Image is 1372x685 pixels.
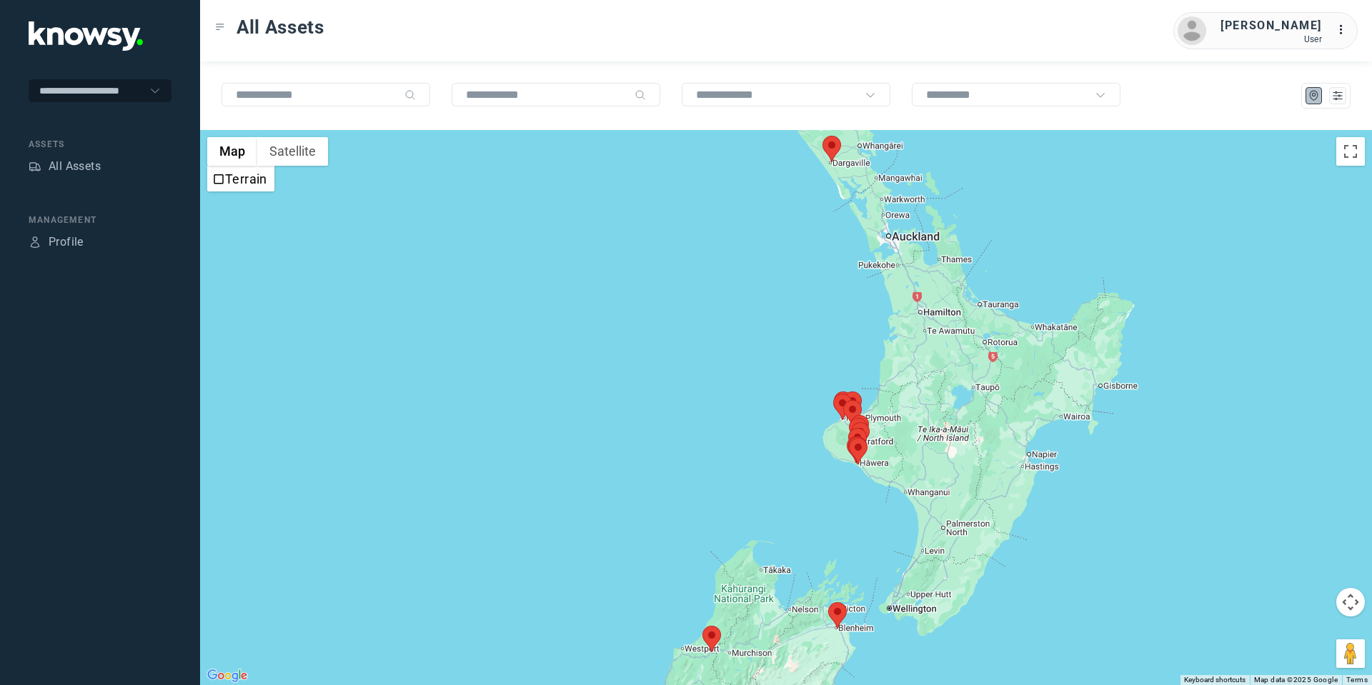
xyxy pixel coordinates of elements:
[29,160,41,173] div: Assets
[1331,89,1344,102] div: List
[29,236,41,249] div: Profile
[1346,676,1368,684] a: Terms (opens in new tab)
[1221,34,1322,44] div: User
[207,166,274,191] ul: Show street map
[1336,588,1365,616] button: Map camera controls
[1336,21,1353,39] div: :
[49,234,84,251] div: Profile
[209,167,273,190] li: Terrain
[204,666,251,685] img: Google
[49,158,101,175] div: All Assets
[29,214,171,226] div: Management
[29,158,101,175] a: AssetsAll Assets
[1184,675,1246,685] button: Keyboard shortcuts
[1221,17,1322,34] div: [PERSON_NAME]
[204,666,251,685] a: Open this area in Google Maps (opens a new window)
[635,89,646,101] div: Search
[29,234,84,251] a: ProfileProfile
[257,137,328,166] button: Show satellite imagery
[1336,137,1365,166] button: Toggle fullscreen view
[225,171,267,186] label: Terrain
[215,22,225,32] div: Toggle Menu
[1308,89,1321,102] div: Map
[1178,16,1206,45] img: avatar.png
[404,89,416,101] div: Search
[1336,639,1365,668] button: Drag Pegman onto the map to open Street View
[207,137,257,166] button: Show street map
[1254,676,1338,684] span: Map data ©2025 Google
[29,21,143,51] img: Application Logo
[1336,21,1353,41] div: :
[1337,24,1351,35] tspan: ...
[237,14,324,40] span: All Assets
[29,138,171,151] div: Assets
